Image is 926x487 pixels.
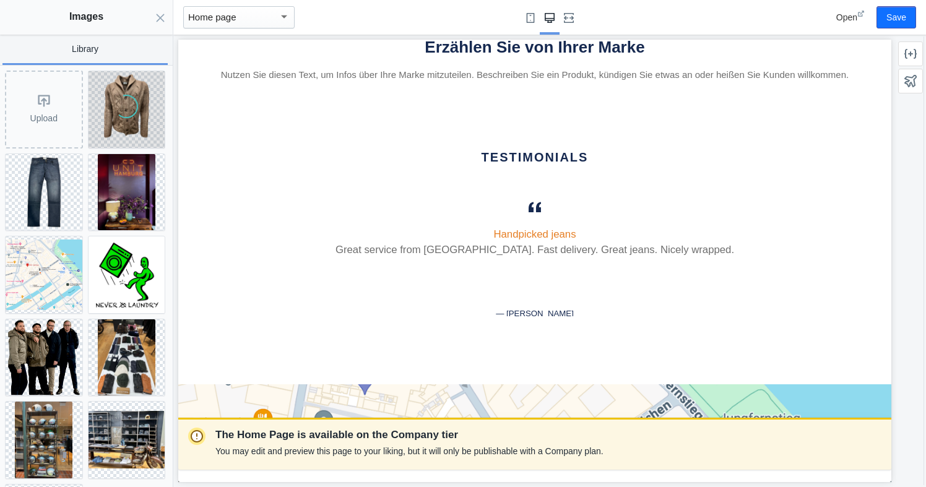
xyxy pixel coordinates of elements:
[188,12,236,22] mat-select-trigger: Home page
[34,28,679,43] p: Nutzen Sie diesen Text, um Infos über Ihre Marke mitzuteilen. Beschreiben Sie ein Produkt, kündig...
[2,35,168,65] a: Library
[836,12,857,22] span: Open
[34,110,679,125] h2: Testimonials
[215,428,604,442] p: The Home Page is available on the Company tier
[43,268,670,280] cite: [PERSON_NAME]
[43,187,670,249] p: Great service from [GEOGRAPHIC_DATA]. Fast delivery. Great jeans. Nicely wrapped.
[215,445,604,457] p: You may edit and preview this page to your liking, but it will only be publishable with a Company...
[315,189,397,200] span: Handpicked jeans
[876,6,916,28] button: Save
